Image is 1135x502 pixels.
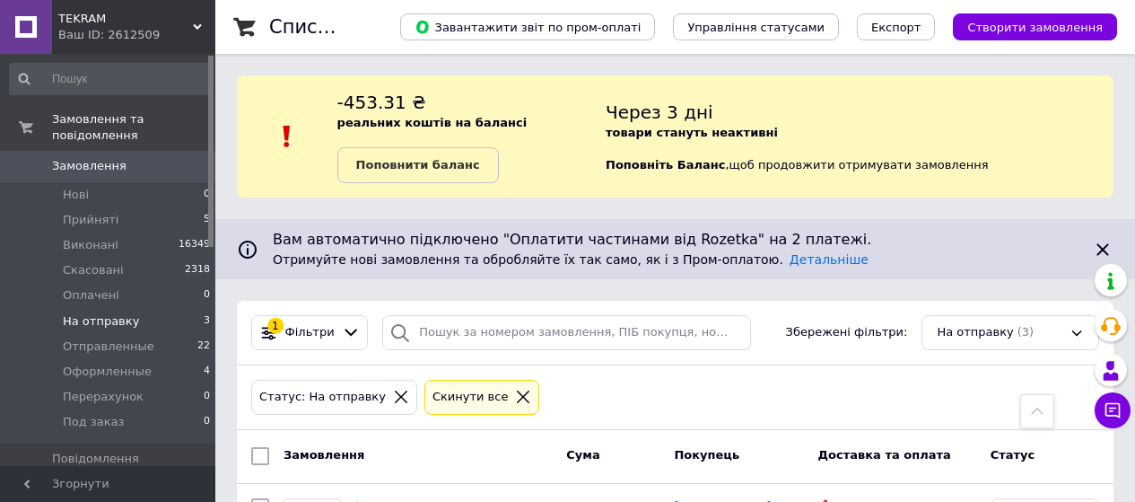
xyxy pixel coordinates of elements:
span: Cума [566,448,599,462]
span: На отправку [63,313,139,330]
span: Управління статусами [687,21,825,34]
span: Створити замовлення [967,21,1103,34]
b: Поповніть Баланс [606,158,725,172]
div: Cкинути все [429,388,512,407]
div: Ваш ID: 2612509 [58,27,215,43]
a: Створити замовлення [935,20,1117,33]
span: 0 [204,389,210,405]
button: Управління статусами [673,13,839,40]
span: Через 3 дні [606,101,713,123]
span: 16349 [179,237,210,253]
span: Замовлення та повідомлення [52,111,215,144]
div: , щоб продовжити отримувати замовлення [606,90,1113,183]
b: Поповнити баланс [356,158,480,172]
span: Доставка та оплата [818,448,951,462]
a: Детальніше [790,252,869,267]
button: Чат з покупцем [1095,392,1131,428]
span: 0 [204,287,210,304]
span: 2318 [185,262,210,278]
span: Вам автоматично підключено "Оплатити частинами від Rozetka" на 2 платежі. [273,230,1078,251]
span: Перерахунок [63,389,144,405]
span: Замовлення [52,158,127,174]
span: 0 [204,414,210,430]
span: TEKRAM [58,11,193,27]
span: 3 [204,313,210,330]
button: Завантажити звіт по пром-оплаті [400,13,655,40]
a: Поповнити баланс [337,147,499,183]
span: Збережені фільтри: [786,324,908,341]
span: Експорт [871,21,921,34]
span: Скасовані [63,262,124,278]
span: 4 [204,364,210,380]
b: товари стануть неактивні [606,126,778,139]
input: Пошук за номером замовлення, ПІБ покупця, номером телефону, Email, номером накладної [382,315,751,350]
button: Експорт [857,13,936,40]
span: Прийняті [63,212,118,228]
span: Оформленные [63,364,152,380]
span: -453.31 ₴ [337,92,426,113]
span: Покупець [674,448,739,462]
h1: Список замовлень [269,16,451,38]
button: Створити замовлення [953,13,1117,40]
span: Отправленные [63,339,154,355]
b: реальних коштів на балансі [337,116,528,129]
span: 5 [204,212,210,228]
span: (3) [1017,325,1034,339]
input: Пошук [9,63,212,95]
span: Виконані [63,237,118,253]
span: Замовлення [284,448,364,462]
span: Завантажити звіт по пром-оплаті [415,19,641,35]
div: 1 [267,318,284,334]
span: Статус [991,448,1035,462]
span: Отримуйте нові замовлення та обробляйте їх так само, як і з Пром-оплатою. [273,252,869,267]
span: 0 [204,187,210,203]
span: Повідомлення [52,451,139,467]
span: Оплачені [63,287,119,304]
span: На отправку [937,324,1013,341]
span: Нові [63,187,89,203]
span: 22 [197,339,210,355]
div: Статус: На отправку [256,388,389,407]
img: :exclamation: [274,123,301,150]
span: Под заказ [63,414,124,430]
span: Фільтри [285,324,335,341]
